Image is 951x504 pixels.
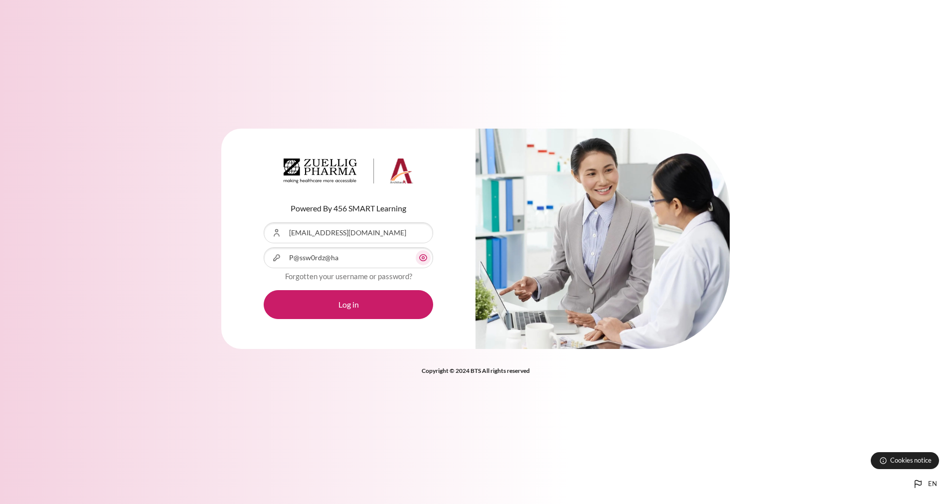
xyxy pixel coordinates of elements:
[264,290,433,319] button: Log in
[285,272,412,281] a: Forgotten your username or password?
[264,247,433,268] input: Password
[264,202,433,214] p: Powered By 456 SMART Learning
[908,474,941,494] button: Languages
[422,367,530,374] strong: Copyright © 2024 BTS All rights reserved
[284,159,413,187] a: Architeck
[890,456,932,465] span: Cookies notice
[264,222,433,243] input: Username or Email Address
[928,479,937,489] span: en
[871,452,939,469] button: Cookies notice
[284,159,413,183] img: Architeck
